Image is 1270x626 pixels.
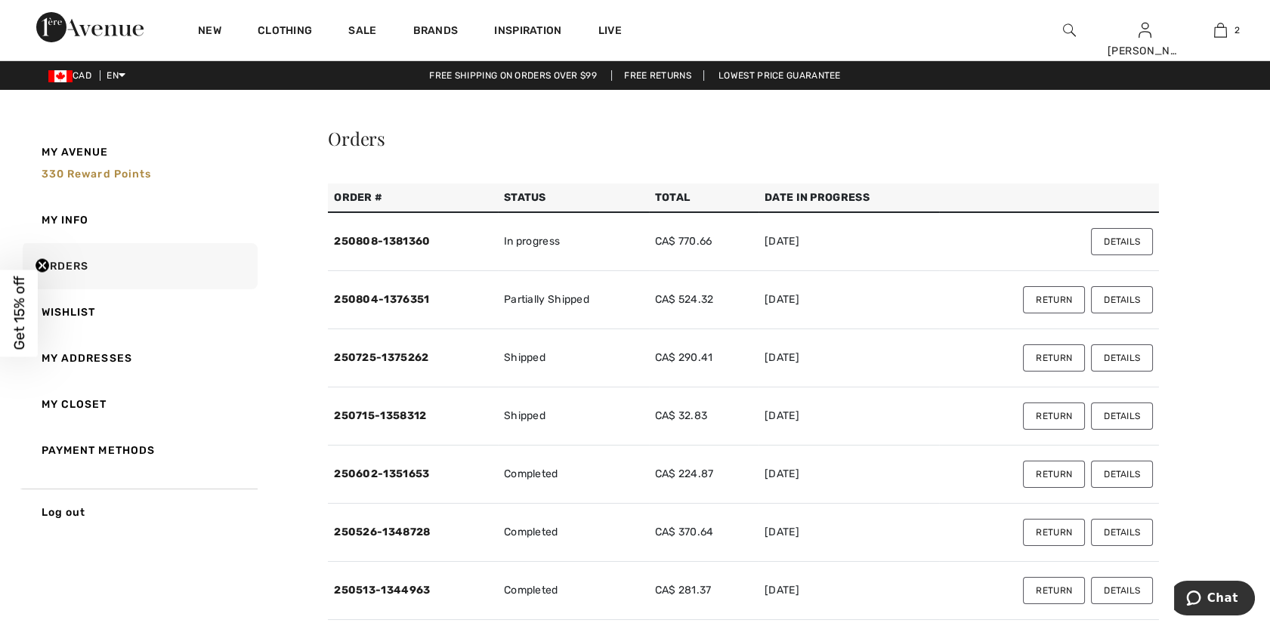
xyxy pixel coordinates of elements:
[649,387,759,446] td: CA$ 32.83
[20,197,258,243] a: My Info
[498,504,649,562] td: Completed
[417,70,609,81] a: Free shipping on orders over $99
[649,562,759,620] td: CA$ 281.37
[1023,286,1085,313] button: Return
[759,387,939,446] td: [DATE]
[1091,577,1153,604] button: Details
[334,526,430,538] a: 250526-1348728
[1139,23,1151,37] a: Sign In
[348,24,376,40] a: Sale
[1023,344,1085,372] button: Return
[1174,581,1255,618] iframe: Opens a widget where you can chat to one of our agents
[1063,21,1076,39] img: search the website
[334,293,429,306] a: 250804-1376351
[20,489,258,535] a: Log out
[258,24,312,40] a: Clothing
[1139,21,1151,39] img: My Info
[48,70,73,82] img: Canadian Dollar
[328,183,498,212] th: Order #
[1091,286,1153,313] button: Details
[1023,461,1085,488] button: Return
[759,212,939,271] td: [DATE]
[611,70,704,81] a: Free Returns
[1183,21,1257,39] a: 2
[498,183,649,212] th: Status
[649,504,759,562] td: CA$ 370.64
[107,70,125,81] span: EN
[649,446,759,504] td: CA$ 224.87
[1091,461,1153,488] button: Details
[649,183,759,212] th: Total
[759,183,939,212] th: Date in Progress
[498,387,649,446] td: Shipped
[334,351,428,364] a: 250725-1375262
[1214,21,1227,39] img: My Bag
[759,504,939,562] td: [DATE]
[198,24,221,40] a: New
[20,381,258,427] a: My Closet
[42,168,152,180] span: 330 Reward points
[649,329,759,387] td: CA$ 290.41
[36,12,144,42] img: 1ère Avenue
[20,427,258,473] a: Payment Methods
[498,446,649,504] td: Completed
[11,276,28,350] span: Get 15% off
[20,243,258,289] a: Orders
[1091,519,1153,546] button: Details
[20,335,258,381] a: My Addresses
[498,562,649,620] td: Completed
[649,212,759,271] td: CA$ 770.66
[498,212,649,271] td: In progress
[20,289,258,335] a: Wishlist
[48,70,97,81] span: CAD
[1234,23,1240,37] span: 2
[706,70,853,81] a: Lowest Price Guarantee
[334,235,430,248] a: 250808-1381360
[334,409,426,422] a: 250715-1358312
[334,584,430,597] a: 250513-1344963
[1023,402,1085,430] button: Return
[1091,402,1153,430] button: Details
[598,23,622,39] a: Live
[759,562,939,620] td: [DATE]
[759,329,939,387] td: [DATE]
[35,257,50,273] button: Close teaser
[649,271,759,329] td: CA$ 524.32
[42,144,109,160] span: My Avenue
[759,271,939,329] td: [DATE]
[1108,43,1182,59] div: [PERSON_NAME]
[498,329,649,387] td: Shipped
[1091,228,1153,255] button: Details
[498,271,649,329] td: Partially Shipped
[328,129,1159,147] div: Orders
[759,446,939,504] td: [DATE]
[334,467,429,480] a: 250602-1351653
[1091,344,1153,372] button: Details
[1023,519,1085,546] button: Return
[494,24,561,40] span: Inspiration
[413,24,459,40] a: Brands
[1023,577,1085,604] button: Return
